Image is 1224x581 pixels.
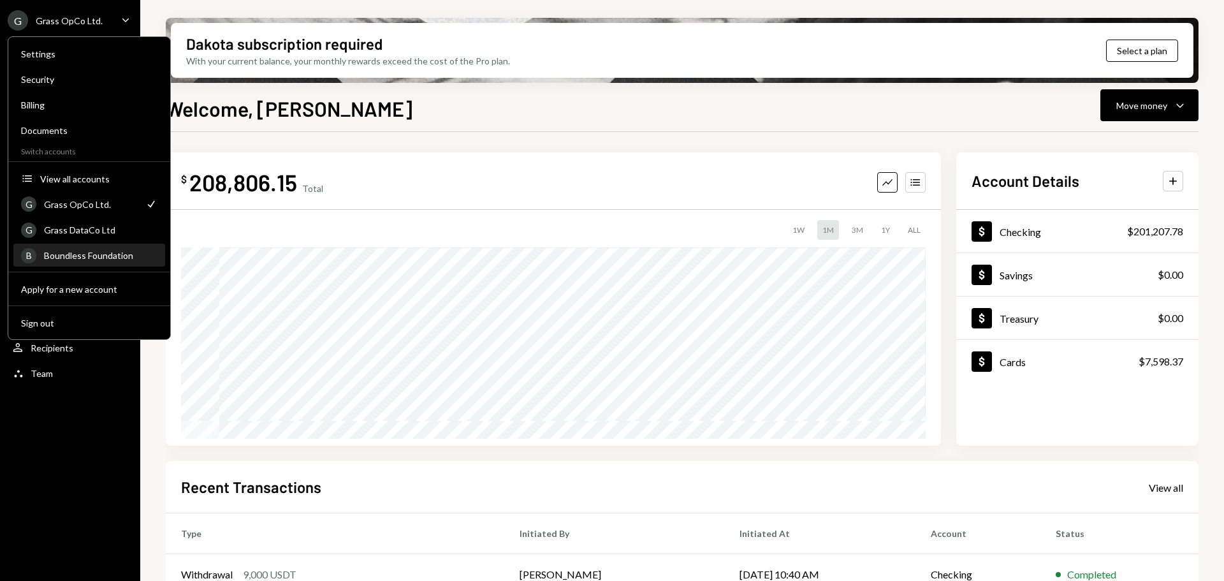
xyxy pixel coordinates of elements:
[186,33,382,54] div: Dakota subscription required
[13,218,165,241] a: GGrass DataCo Ltd
[724,513,915,554] th: Initiated At
[21,125,157,136] div: Documents
[817,220,839,240] div: 1M
[13,93,165,116] a: Billing
[166,513,504,554] th: Type
[1149,480,1183,494] a: View all
[13,168,165,191] button: View all accounts
[903,220,926,240] div: ALL
[13,119,165,142] a: Documents
[1139,354,1183,369] div: $7,598.37
[1158,311,1183,326] div: $0.00
[13,278,165,301] button: Apply for a new account
[13,68,165,91] a: Security
[21,284,157,295] div: Apply for a new account
[504,513,724,554] th: Initiated By
[31,368,53,379] div: Team
[44,250,157,261] div: Boundless Foundation
[956,340,1198,383] a: Cards$7,598.37
[1100,89,1198,121] button: Move money
[21,74,157,85] div: Security
[302,183,323,194] div: Total
[8,10,28,31] div: G
[1116,99,1167,112] div: Move money
[1149,482,1183,494] div: View all
[181,173,187,186] div: $
[189,168,297,196] div: 208,806.15
[1000,269,1033,281] div: Savings
[876,220,895,240] div: 1Y
[787,220,810,240] div: 1W
[956,253,1198,296] a: Savings$0.00
[1000,313,1038,325] div: Treasury
[13,312,165,335] button: Sign out
[166,96,412,121] h1: Welcome, [PERSON_NAME]
[847,220,868,240] div: 3M
[21,48,157,59] div: Settings
[40,173,157,184] div: View all accounts
[972,170,1079,191] h2: Account Details
[1106,40,1178,62] button: Select a plan
[36,15,103,26] div: Grass OpCo Ltd.
[13,244,165,267] a: BBoundless Foundation
[21,318,157,328] div: Sign out
[1040,513,1198,554] th: Status
[31,342,73,353] div: Recipients
[21,99,157,110] div: Billing
[8,144,170,156] div: Switch accounts
[1158,267,1183,283] div: $0.00
[915,513,1040,554] th: Account
[13,42,165,65] a: Settings
[186,54,510,68] div: With your current balance, your monthly rewards exceed the cost of the Pro plan.
[181,476,321,497] h2: Recent Transactions
[21,248,36,263] div: B
[1127,224,1183,239] div: $201,207.78
[21,196,36,212] div: G
[8,336,133,359] a: Recipients
[44,224,157,235] div: Grass DataCo Ltd
[21,223,36,238] div: G
[1000,356,1026,368] div: Cards
[956,210,1198,253] a: Checking$201,207.78
[44,199,137,210] div: Grass OpCo Ltd.
[1000,226,1041,238] div: Checking
[956,297,1198,339] a: Treasury$0.00
[8,362,133,385] a: Team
